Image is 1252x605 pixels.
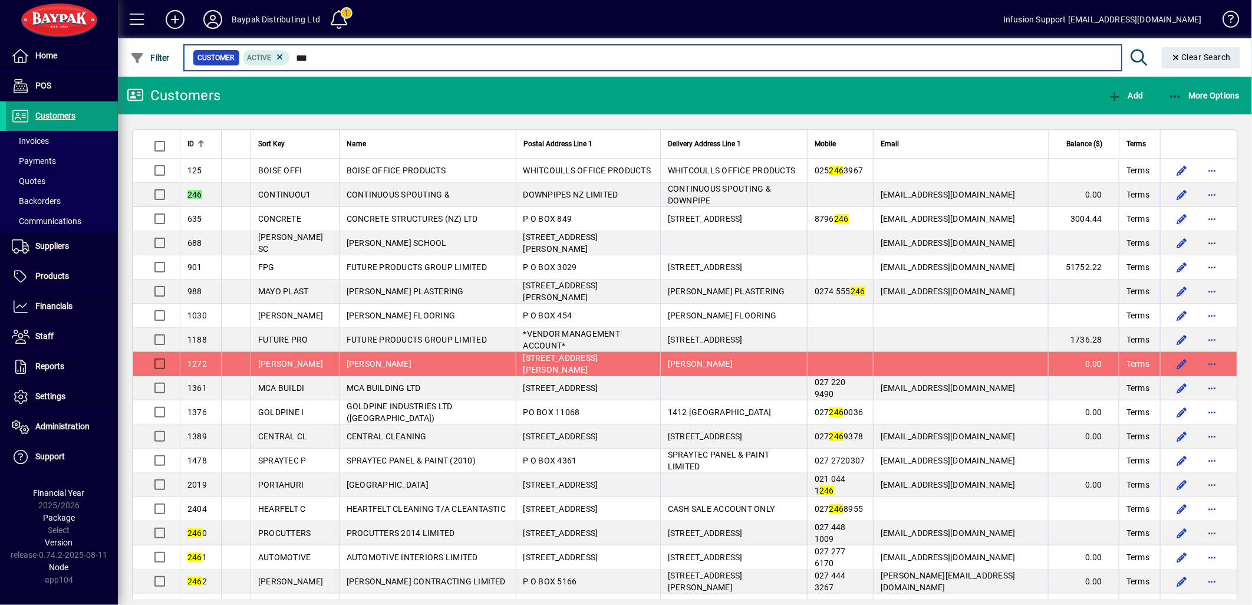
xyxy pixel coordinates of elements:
[347,214,478,223] span: CONCRETE STRUCTURES (NZ) LTD
[881,528,1016,538] span: [EMAIL_ADDRESS][DOMAIN_NAME]
[1048,207,1119,231] td: 3004.44
[1203,475,1222,494] button: More options
[668,311,777,320] span: [PERSON_NAME] FLOORING
[523,456,577,465] span: P O BOX 4361
[1126,382,1149,394] span: Terms
[258,335,308,344] span: FUTURE PRO
[198,52,235,64] span: Customer
[258,359,323,369] span: [PERSON_NAME]
[187,432,207,441] span: 1389
[1126,430,1149,442] span: Terms
[243,50,290,65] mat-chip: Activation Status: Active
[1172,209,1191,228] button: Edit
[258,577,323,586] span: [PERSON_NAME]
[1172,306,1191,325] button: Edit
[815,456,865,465] span: 027 2720307
[187,528,202,538] em: 246
[258,553,311,562] span: AUTOMOTIVE
[881,432,1016,441] span: [EMAIL_ADDRESS][DOMAIN_NAME]
[187,480,207,489] span: 2019
[523,553,598,562] span: [STREET_ADDRESS]
[1126,165,1149,176] span: Terms
[1203,379,1222,397] button: More options
[1203,330,1222,349] button: More options
[815,137,866,150] div: Mobile
[668,335,743,344] span: [STREET_ADDRESS]
[881,383,1016,393] span: [EMAIL_ADDRESS][DOMAIN_NAME]
[35,452,65,461] span: Support
[347,137,366,150] span: Name
[6,71,118,101] a: POS
[1126,285,1149,297] span: Terms
[1126,261,1149,273] span: Terms
[881,287,1016,296] span: [EMAIL_ADDRESS][DOMAIN_NAME]
[50,563,69,572] span: Node
[1126,527,1149,539] span: Terms
[1105,85,1146,106] button: Add
[347,166,446,175] span: BOISE OFFICE PRODUCTS
[35,361,64,371] span: Reports
[523,262,577,272] span: P O BOX 3029
[668,214,743,223] span: [STREET_ADDRESS]
[1203,258,1222,277] button: More options
[6,151,118,171] a: Payments
[1172,499,1191,518] button: Edit
[1172,451,1191,470] button: Edit
[258,528,311,538] span: PROCUTTERS
[523,383,598,393] span: [STREET_ADDRESS]
[1203,185,1222,204] button: More options
[187,456,207,465] span: 1478
[668,407,772,417] span: 1412 [GEOGRAPHIC_DATA]
[258,432,308,441] span: CENTRAL CL
[834,214,849,223] em: 246
[1003,10,1202,29] div: Infusion Support [EMAIL_ADDRESS][DOMAIN_NAME]
[1203,161,1222,180] button: More options
[187,137,194,150] span: ID
[12,176,45,186] span: Quotes
[187,553,202,562] em: 246
[829,166,844,175] em: 246
[127,47,173,68] button: Filter
[6,211,118,231] a: Communications
[258,311,323,320] span: [PERSON_NAME]
[1203,282,1222,301] button: More options
[187,262,202,272] span: 901
[819,486,834,495] em: 246
[187,166,202,175] span: 125
[1214,2,1237,41] a: Knowledge Base
[347,190,450,199] span: CONTINUOUS SPOUTING &
[1172,475,1191,494] button: Edit
[258,232,323,254] span: [PERSON_NAME] SC
[1066,137,1102,150] span: Balance ($)
[258,456,307,465] span: SPRAYTEC P
[248,54,272,62] span: Active
[523,214,572,223] span: P O BOX 849
[1203,524,1222,542] button: More options
[35,301,73,311] span: Financials
[1048,425,1119,449] td: 0.00
[6,232,118,261] a: Suppliers
[1048,183,1119,207] td: 0.00
[6,262,118,291] a: Products
[187,287,202,296] span: 988
[668,504,775,514] span: CASH SALE ACCOUNT ONLY
[6,352,118,382] a: Reports
[1172,548,1191,567] button: Edit
[1203,427,1222,446] button: More options
[881,190,1016,199] span: [EMAIL_ADDRESS][DOMAIN_NAME]
[1048,473,1119,497] td: 0.00
[668,528,743,538] span: [STREET_ADDRESS]
[258,504,306,514] span: HEARFELT C
[668,571,743,592] span: [STREET_ADDRESS][PERSON_NAME]
[668,553,743,562] span: [STREET_ADDRESS]
[1203,354,1222,373] button: More options
[668,166,796,175] span: WHITCOULLS OFFICE PRODUCTS
[187,214,202,223] span: 635
[347,335,487,344] span: FUTURE PRODUCTS GROUP LIMITED
[35,392,65,401] span: Settings
[851,287,865,296] em: 246
[668,184,771,205] span: CONTINUOUS SPOUTING & DOWNPIPE
[1048,400,1119,425] td: 0.00
[347,577,506,586] span: [PERSON_NAME] CONTRACTING LIMITED
[1126,358,1149,370] span: Terms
